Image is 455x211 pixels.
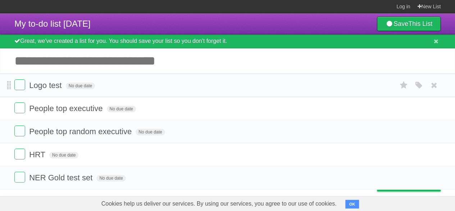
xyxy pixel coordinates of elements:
a: SaveThis List [377,17,441,31]
span: No due date [49,152,78,158]
span: People top executive [29,104,104,113]
label: Done [14,126,25,136]
span: HRT [29,150,47,159]
span: No due date [136,129,165,135]
label: Star task [397,79,410,91]
span: Cookies help us deliver our services. By using our services, you agree to our use of cookies. [94,197,344,211]
span: No due date [107,106,136,112]
label: Done [14,102,25,113]
label: Done [14,149,25,159]
span: People top random executive [29,127,133,136]
span: No due date [66,83,95,89]
b: This List [408,20,432,27]
span: My to-do list [DATE] [14,19,91,28]
label: Done [14,172,25,183]
span: Logo test [29,81,64,90]
label: Done [14,79,25,90]
span: Buy me a coffee [392,179,437,191]
span: No due date [96,175,126,181]
button: OK [345,200,359,208]
span: NER Gold test set [29,173,94,182]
